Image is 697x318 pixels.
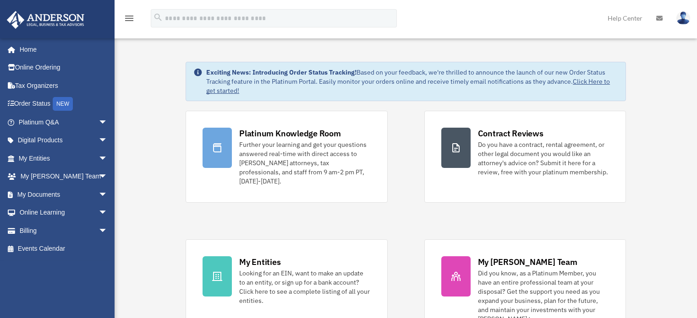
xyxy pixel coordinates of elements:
[99,149,117,168] span: arrow_drop_down
[239,256,280,268] div: My Entities
[6,113,121,131] a: Platinum Q&Aarrow_drop_down
[676,11,690,25] img: User Pic
[4,11,87,29] img: Anderson Advisors Platinum Portal
[478,256,577,268] div: My [PERSON_NAME] Team
[124,13,135,24] i: menu
[53,97,73,111] div: NEW
[206,77,610,95] a: Click Here to get started!
[99,131,117,150] span: arrow_drop_down
[186,111,387,203] a: Platinum Knowledge Room Further your learning and get your questions answered real-time with dire...
[6,185,121,204] a: My Documentsarrow_drop_down
[6,221,121,240] a: Billingarrow_drop_down
[6,59,121,77] a: Online Ordering
[239,140,370,186] div: Further your learning and get your questions answered real-time with direct access to [PERSON_NAM...
[239,269,370,305] div: Looking for an EIN, want to make an update to an entity, or sign up for a bank account? Click her...
[6,131,121,150] a: Digital Productsarrow_drop_down
[206,68,618,95] div: Based on your feedback, we're thrilled to announce the launch of our new Order Status Tracking fe...
[6,167,121,186] a: My [PERSON_NAME] Teamarrow_drop_down
[6,240,121,258] a: Events Calendar
[206,68,357,76] strong: Exciting News: Introducing Order Status Tracking!
[124,16,135,24] a: menu
[6,76,121,95] a: Tax Organizers
[424,111,626,203] a: Contract Reviews Do you have a contract, rental agreement, or other legal document you would like...
[99,167,117,186] span: arrow_drop_down
[99,185,117,204] span: arrow_drop_down
[153,12,163,22] i: search
[6,95,121,113] a: Order StatusNEW
[6,40,117,59] a: Home
[99,113,117,132] span: arrow_drop_down
[478,140,609,177] div: Do you have a contract, rental agreement, or other legal document you would like an attorney's ad...
[239,128,341,139] div: Platinum Knowledge Room
[478,128,543,139] div: Contract Reviews
[99,204,117,222] span: arrow_drop_down
[6,149,121,167] a: My Entitiesarrow_drop_down
[6,204,121,222] a: Online Learningarrow_drop_down
[99,221,117,240] span: arrow_drop_down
